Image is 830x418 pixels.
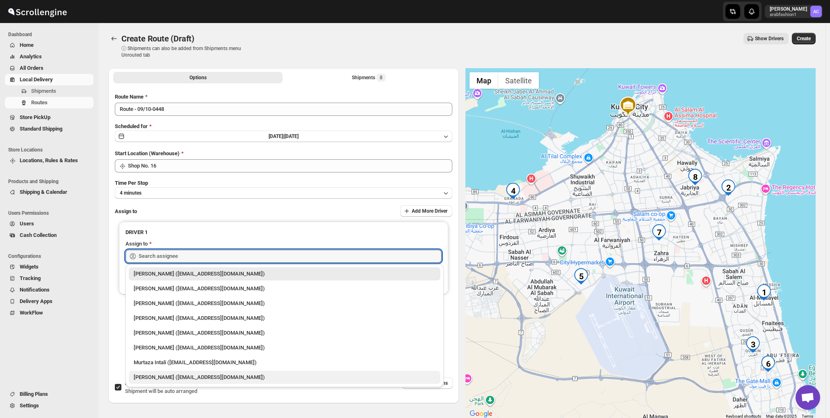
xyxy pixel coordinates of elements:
[20,114,50,120] span: Store PickUp
[5,307,93,319] button: WorkFlow
[121,45,251,58] p: ⓘ Shipments can also be added from Shipments menu Unrouted tab
[5,186,93,198] button: Shipping & Calendar
[770,6,807,12] p: [PERSON_NAME]
[755,35,784,42] span: Show Drivers
[115,94,144,100] span: Route Name
[400,205,452,217] button: Add More Driver
[573,268,589,285] div: 5
[743,33,789,44] button: Show Drivers
[5,155,93,166] button: Locations, Rules & Rates
[8,178,94,185] span: Products and Shipping
[20,275,41,281] span: Tracking
[125,228,442,237] h3: DRIVER 1
[121,34,194,44] span: Create Route (Draft)
[31,99,48,106] span: Routes
[134,285,436,293] div: [PERSON_NAME] ([EMAIL_ADDRESS][DOMAIN_NAME])
[128,159,452,172] input: Search location
[139,250,442,263] input: Search assignee
[756,284,772,301] div: 1
[20,42,34,48] span: Home
[352,73,386,82] div: Shipments
[792,33,816,44] button: Create
[115,123,148,129] span: Scheduled for
[134,314,436,322] div: [PERSON_NAME] ([EMAIL_ADDRESS][DOMAIN_NAME])
[20,232,57,238] span: Cash Collection
[115,150,180,156] span: Start Location (Warehouse)
[20,189,67,195] span: Shipping & Calendar
[20,287,50,293] span: Notifications
[20,53,42,60] span: Analytics
[125,354,444,369] li: Murtaza Intali (intaliwalamurtaza@gmail.com)
[380,74,383,81] span: 8
[20,76,53,83] span: Local Delivery
[8,147,94,153] span: Store Locations
[5,296,93,307] button: Delivery Apps
[5,51,93,62] button: Analytics
[134,358,436,367] div: Murtaza Intali ([EMAIL_ADDRESS][DOMAIN_NAME])
[115,103,452,116] input: Eg: Bengaluru Route
[125,240,148,248] div: Assign to
[20,220,34,227] span: Users
[125,295,444,310] li: Murtaza Bhai Sagwara (murtazarata786@gmail.com)
[5,400,93,411] button: Settings
[125,369,444,384] li: Nagendra Reddy (fnsalonsecretary@gmail.com)
[134,299,436,308] div: [PERSON_NAME] ([EMAIL_ADDRESS][DOMAIN_NAME])
[5,230,93,241] button: Cash Collection
[134,270,436,278] div: [PERSON_NAME] ([EMAIL_ADDRESS][DOMAIN_NAME])
[470,72,498,89] button: Show street map
[20,298,52,304] span: Delivery Apps
[810,6,822,17] span: Abizer Chikhly
[125,310,444,325] li: Ali Hussain (alihita52@gmail.com)
[125,325,444,340] li: Manan Miyaji (miyaji5253@gmail.com)
[125,340,444,354] li: Anil Trivedi (siddhu37.trivedi@gmail.com)
[760,356,776,372] div: 6
[134,344,436,352] div: [PERSON_NAME] ([EMAIL_ADDRESS][DOMAIN_NAME])
[269,133,284,139] span: [DATE] |
[115,131,452,142] button: [DATE]|[DATE]
[687,169,703,185] div: 8
[5,261,93,273] button: Widgets
[5,62,93,74] button: All Orders
[720,179,737,196] div: 2
[125,388,197,394] span: Shipment will be auto arranged
[498,72,539,89] button: Show satellite imagery
[5,218,93,230] button: Users
[108,33,120,44] button: Routes
[5,284,93,296] button: Notifications
[115,208,137,214] span: Assign to
[20,126,62,132] span: Standard Shipping
[284,72,454,83] button: Selected Shipments
[765,5,823,18] button: User menu
[8,253,94,260] span: Configurations
[7,1,68,22] img: ScrollEngine
[8,31,94,38] span: Dashboard
[125,380,153,386] span: AI Optimize
[5,97,93,108] button: Routes
[20,157,78,163] span: Locations, Rules & Rates
[125,280,444,295] li: Aziz Taher (azizchikhly53@gmail.com)
[651,224,667,241] div: 7
[120,190,141,196] span: 4 minutes
[5,85,93,97] button: Shipments
[412,208,447,214] span: Add More Driver
[115,187,452,199] button: 4 minutes
[20,65,43,71] span: All Orders
[134,329,436,337] div: [PERSON_NAME] ([EMAIL_ADDRESS][DOMAIN_NAME])
[745,336,761,353] div: 3
[284,133,299,139] span: [DATE]
[770,12,807,17] p: arabfashion1
[813,9,819,14] text: AC
[125,267,444,280] li: Abizer Chikhly (abizertc@gmail.com)
[796,385,820,410] div: Open chat
[20,402,39,409] span: Settings
[795,393,812,409] button: Map camera controls
[20,310,43,316] span: WorkFlow
[797,35,811,42] span: Create
[134,373,436,381] div: [PERSON_NAME] ([EMAIL_ADDRESS][DOMAIN_NAME])
[113,72,283,83] button: All Route Options
[5,273,93,284] button: Tracking
[108,86,459,359] div: All Route Options
[115,180,148,186] span: Time Per Stop
[189,74,207,81] span: Options
[505,183,521,199] div: 4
